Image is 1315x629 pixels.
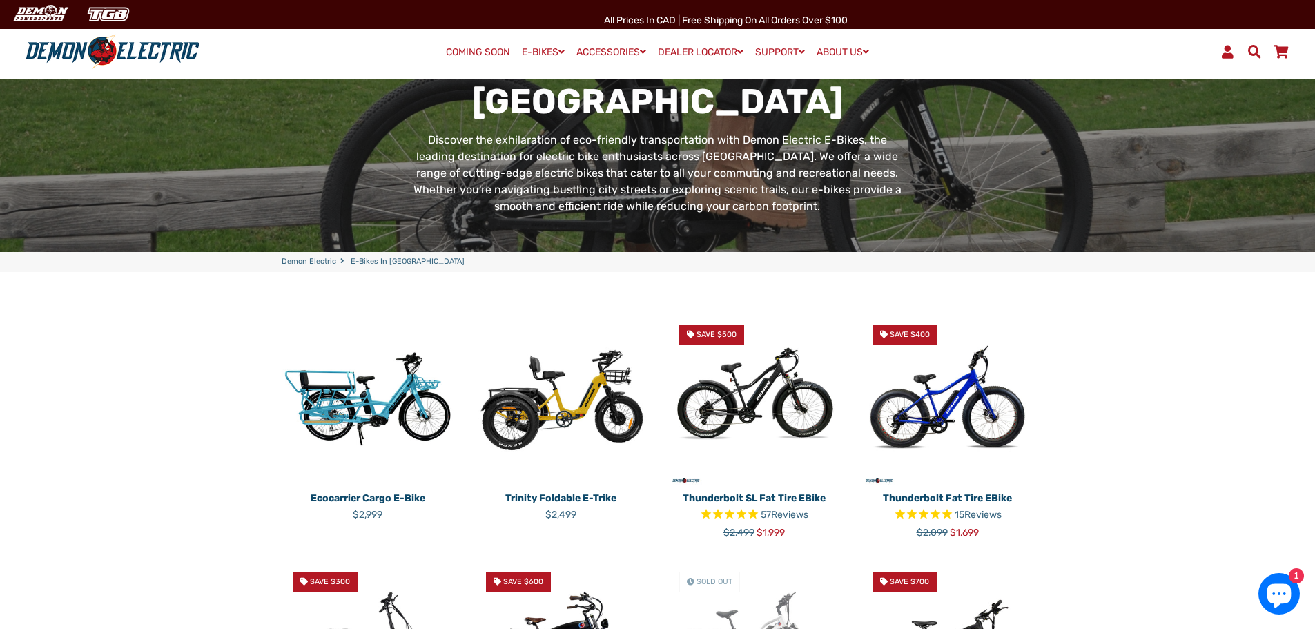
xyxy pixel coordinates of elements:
span: Save $600 [503,577,543,586]
a: Thunderbolt SL Fat Tire eBike Rated 4.9 out of 5 stars 57 reviews $2,499 $1,999 [668,486,841,540]
a: COMING SOON [441,43,515,62]
a: Thunderbolt Fat Tire eBike - Demon Electric Save $400 [861,313,1034,486]
p: Thunderbolt Fat Tire eBike [861,491,1034,505]
a: ACCESSORIES [572,42,651,62]
img: Demon Electric logo [21,34,204,70]
p: Ecocarrier Cargo E-Bike [282,491,454,505]
a: Demon Electric [282,256,336,268]
span: Save $400 [890,330,930,339]
p: Thunderbolt SL Fat Tire eBike [668,491,841,505]
img: Ecocarrier Cargo E-Bike [282,313,454,486]
span: 57 reviews [761,509,808,521]
p: Trinity Foldable E-Trike [475,491,647,505]
img: Trinity Foldable E-Trike [475,313,647,486]
span: $2,099 [917,527,948,539]
inbox-online-store-chat: Shopify online store chat [1254,573,1304,618]
span: $2,499 [723,527,754,539]
a: DEALER LOCATOR [653,42,748,62]
span: Rated 4.8 out of 5 stars 15 reviews [861,507,1034,523]
span: Discover the exhilaration of eco-friendly transportation with Demon Electric E-Bikes, the leading... [413,133,902,213]
a: E-BIKES [517,42,569,62]
span: $2,499 [545,509,576,521]
span: Save $500 [697,330,737,339]
h1: E-Bikes in [GEOGRAPHIC_DATA] [410,39,905,122]
span: E-Bikes in [GEOGRAPHIC_DATA] [351,256,465,268]
span: Reviews [771,509,808,521]
span: Save $300 [310,577,350,586]
a: SUPPORT [750,42,810,62]
span: $1,699 [950,527,979,539]
img: Demon Electric [7,3,73,26]
img: TGB Canada [80,3,137,26]
span: All Prices in CAD | Free shipping on all orders over $100 [604,14,848,26]
span: $1,999 [757,527,785,539]
a: Thunderbolt Fat Tire eBike Rated 4.8 out of 5 stars 15 reviews $2,099 $1,699 [861,486,1034,540]
a: ABOUT US [812,42,874,62]
a: Trinity Foldable E-Trike $2,499 [475,486,647,522]
img: Thunderbolt SL Fat Tire eBike - Demon Electric [668,313,841,486]
span: Rated 4.9 out of 5 stars 57 reviews [668,507,841,523]
span: Sold Out [697,577,732,586]
a: Ecocarrier Cargo E-Bike $2,999 [282,486,454,522]
img: Thunderbolt Fat Tire eBike - Demon Electric [861,313,1034,486]
span: Save $700 [890,577,929,586]
span: Reviews [964,509,1002,521]
span: $2,999 [353,509,382,521]
a: Thunderbolt SL Fat Tire eBike - Demon Electric Save $500 [668,313,841,486]
span: 15 reviews [955,509,1002,521]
